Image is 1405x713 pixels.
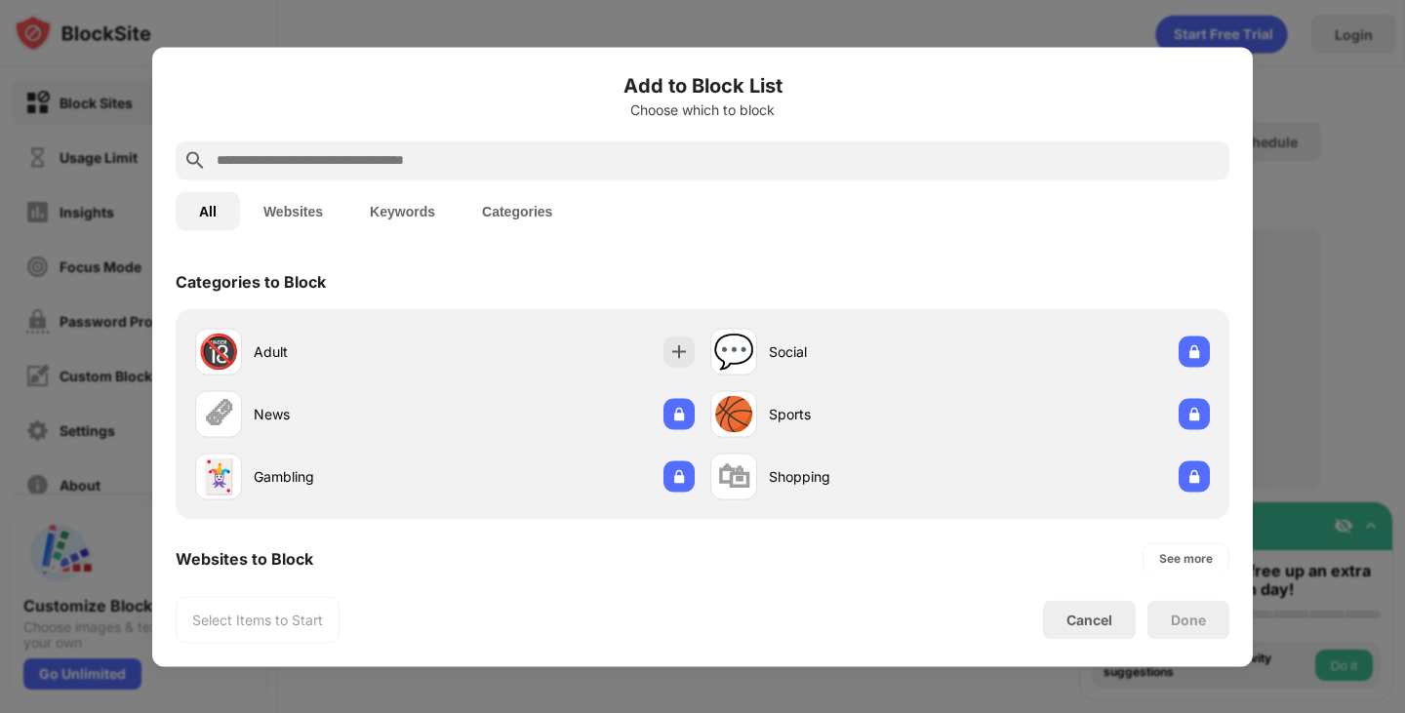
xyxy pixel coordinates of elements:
[346,191,459,230] button: Keywords
[1171,612,1206,627] div: Done
[1159,548,1213,568] div: See more
[176,191,240,230] button: All
[1066,612,1112,628] div: Cancel
[176,548,313,568] div: Websites to Block
[202,394,235,434] div: 🗞
[198,456,239,496] div: 🃏
[769,466,960,487] div: Shopping
[769,404,960,424] div: Sports
[769,341,960,362] div: Social
[176,70,1229,99] h6: Add to Block List
[254,341,445,362] div: Adult
[254,404,445,424] div: News
[176,271,326,291] div: Categories to Block
[713,394,754,434] div: 🏀
[254,466,445,487] div: Gambling
[183,148,207,172] img: search.svg
[717,456,750,496] div: 🛍
[240,191,346,230] button: Websites
[176,101,1229,117] div: Choose which to block
[713,332,754,372] div: 💬
[198,332,239,372] div: 🔞
[459,191,576,230] button: Categories
[192,610,323,629] div: Select Items to Start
